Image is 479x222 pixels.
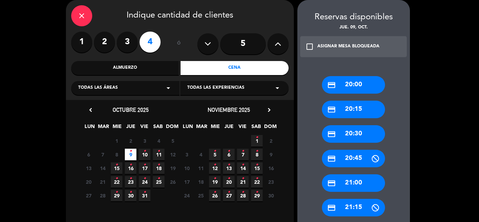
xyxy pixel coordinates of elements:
[242,146,244,157] i: •
[125,162,136,174] span: 16
[327,179,336,188] i: credit_card
[223,176,235,188] span: 20
[125,135,136,147] span: 2
[251,190,263,201] span: 29
[223,149,235,160] span: 6
[251,162,263,174] span: 15
[250,122,262,134] span: SAB
[115,159,118,170] i: •
[115,187,118,198] i: •
[317,43,379,50] div: ASIGNAR MESA BLOQUEADA
[265,162,277,174] span: 16
[181,190,193,201] span: 24
[152,122,164,134] span: SAB
[83,190,94,201] span: 27
[111,122,123,134] span: MIE
[129,187,132,198] i: •
[265,149,277,160] span: 9
[327,81,336,89] i: credit_card
[111,149,122,160] span: 8
[228,187,230,198] i: •
[157,173,160,184] i: •
[242,187,244,198] i: •
[139,176,150,188] span: 24
[143,146,146,157] i: •
[125,149,136,160] span: 9
[265,190,277,201] span: 30
[125,176,136,188] span: 23
[209,162,221,174] span: 12
[97,162,108,174] span: 14
[164,84,173,92] i: arrow_drop_down
[209,149,221,160] span: 5
[223,190,235,201] span: 27
[209,190,221,201] span: 26
[84,122,95,134] span: LUN
[139,122,150,134] span: VIE
[153,149,164,160] span: 11
[214,173,216,184] i: •
[167,176,178,188] span: 26
[196,122,207,134] span: MAR
[251,149,263,160] span: 8
[322,199,385,216] div: 21:15
[237,176,249,188] span: 21
[223,122,235,134] span: JUE
[111,162,122,174] span: 15
[129,173,132,184] i: •
[256,173,258,184] i: •
[167,149,178,160] span: 12
[139,149,150,160] span: 10
[83,162,94,174] span: 13
[83,176,94,188] span: 20
[143,159,146,170] i: •
[181,149,193,160] span: 3
[322,76,385,94] div: 20:00
[125,190,136,201] span: 30
[139,190,150,201] span: 31
[264,122,276,134] span: DOM
[71,5,289,26] div: Indique cantidad de clientes
[115,173,118,184] i: •
[327,105,336,114] i: credit_card
[143,187,146,198] i: •
[327,130,336,139] i: credit_card
[322,101,385,118] div: 20:15
[237,190,249,201] span: 28
[181,162,193,174] span: 10
[256,159,258,170] i: •
[195,190,207,201] span: 25
[77,12,86,20] i: close
[139,135,150,147] span: 3
[223,162,235,174] span: 13
[256,187,258,198] i: •
[182,122,194,134] span: LUN
[111,176,122,188] span: 22
[111,190,122,201] span: 29
[181,176,193,188] span: 17
[143,173,146,184] i: •
[140,32,161,53] label: 4
[195,149,207,160] span: 4
[208,106,250,113] span: noviembre 2025
[228,173,230,184] i: •
[305,42,314,51] i: check_box_outline_blank
[117,32,138,53] label: 3
[256,146,258,157] i: •
[97,149,108,160] span: 7
[251,135,263,147] span: 1
[195,162,207,174] span: 11
[251,176,263,188] span: 22
[214,187,216,198] i: •
[195,176,207,188] span: 18
[297,11,410,24] div: Reservas disponibles
[322,174,385,192] div: 21:00
[273,84,282,92] i: arrow_drop_down
[265,176,277,188] span: 23
[167,135,178,147] span: 5
[125,122,136,134] span: JUE
[97,176,108,188] span: 21
[322,150,385,167] div: 20:45
[187,85,244,92] span: Todas las experiencias
[237,149,249,160] span: 7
